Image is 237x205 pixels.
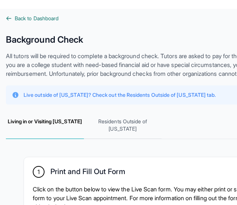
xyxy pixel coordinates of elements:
span: Back to Dashboard [15,15,59,22]
span: 1 [38,167,40,176]
span: Living in or Visiting [US_STATE] [6,112,84,139]
span: Residents Outside of [US_STATE] [84,112,162,139]
h2: Print and Fill Out Form [50,167,125,179]
p: Live outside of [US_STATE]? Check out the Residents Outside of [US_STATE] tab. [24,91,216,99]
